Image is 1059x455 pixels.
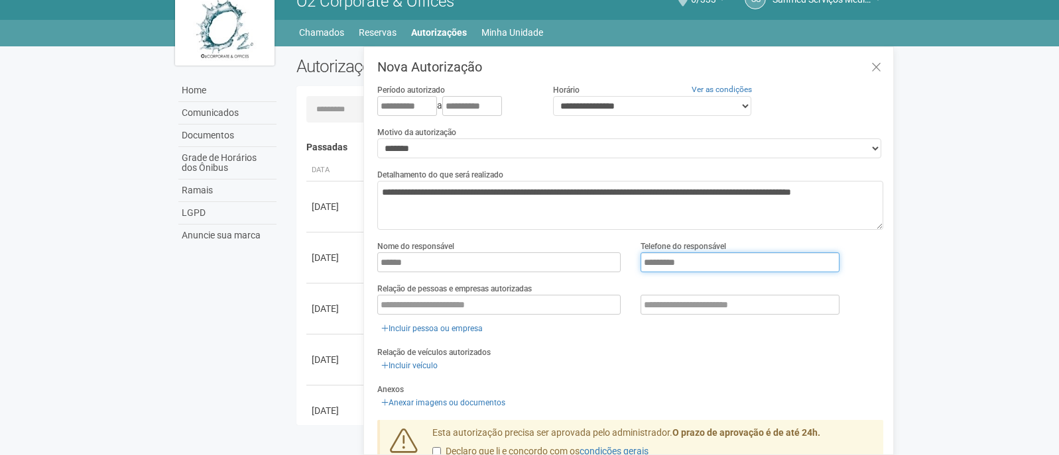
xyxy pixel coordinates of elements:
div: a [377,96,532,116]
a: Minha Unidade [481,23,543,42]
div: [DATE] [312,302,361,315]
strong: O prazo de aprovação é de até 24h. [672,427,820,438]
a: LGPD [178,202,277,225]
label: Nome do responsável [377,240,454,252]
th: Data [306,160,366,181]
h4: Passadas [306,142,875,152]
a: Autorizações [411,23,467,42]
div: [DATE] [312,200,361,213]
div: [DATE] [312,353,361,366]
a: Comunicados [178,102,277,125]
label: Detalhamento do que será realizado [377,169,503,181]
label: Relação de veículos autorizados [377,346,491,358]
a: Ver as condições [692,85,752,94]
label: Horário [553,84,580,96]
a: Home [178,79,277,102]
label: Telefone do responsável [641,240,726,252]
a: Chamados [299,23,344,42]
a: Documentos [178,125,277,147]
a: Anexar imagens ou documentos [377,395,509,410]
a: Anuncie sua marca [178,225,277,246]
label: Relação de pessoas e empresas autorizadas [377,283,532,295]
label: Anexos [377,383,404,395]
a: Incluir veículo [377,358,442,373]
label: Motivo da autorização [377,126,456,138]
a: Incluir pessoa ou empresa [377,321,487,336]
label: Período autorizado [377,84,445,96]
a: Grade de Horários dos Ônibus [178,147,277,179]
h3: Nova Autorização [377,60,883,74]
div: [DATE] [312,251,361,264]
a: Ramais [178,179,277,202]
div: [DATE] [312,404,361,417]
h2: Autorizações [296,56,580,76]
a: Reservas [359,23,397,42]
